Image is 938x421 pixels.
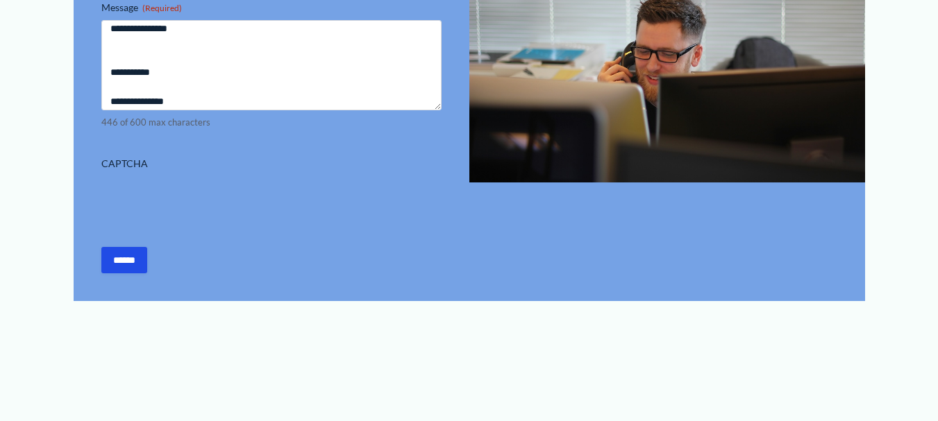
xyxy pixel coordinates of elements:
div: 446 of 600 max characters [101,116,442,129]
span: (Required) [142,3,182,13]
iframe: reCAPTCHA [101,176,312,230]
label: Message [101,1,442,15]
label: CAPTCHA [101,157,442,171]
